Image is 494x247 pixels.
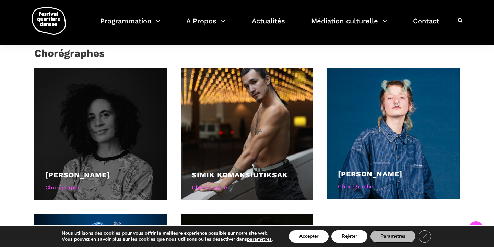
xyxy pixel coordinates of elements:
a: Actualités [252,15,285,35]
div: Chorégraphe [192,183,303,192]
button: paramètres [247,236,272,243]
div: Chorégraphe [338,182,449,191]
p: Vous pouvez en savoir plus sur les cookies que nous utilisons ou les désactiver dans . [62,236,273,243]
a: Contact [413,15,439,35]
a: Programmation [100,15,160,35]
a: Simik Komaksiutiksak [192,171,288,179]
p: Nous utilisons des cookies pour vous offrir la meilleure expérience possible sur notre site web. [62,230,273,236]
div: Chorégraphe [45,183,156,192]
h3: Chorégraphes [34,47,105,64]
button: Paramètres [370,230,416,243]
button: Close GDPR Cookie Banner [419,230,431,243]
a: Médiation culturelle [311,15,387,35]
a: A Propos [186,15,225,35]
a: [PERSON_NAME] [45,171,110,179]
img: logo-fqd-med [32,7,66,35]
button: Rejeter [331,230,367,243]
button: Accepter [289,230,329,243]
a: [PERSON_NAME] [338,170,402,178]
